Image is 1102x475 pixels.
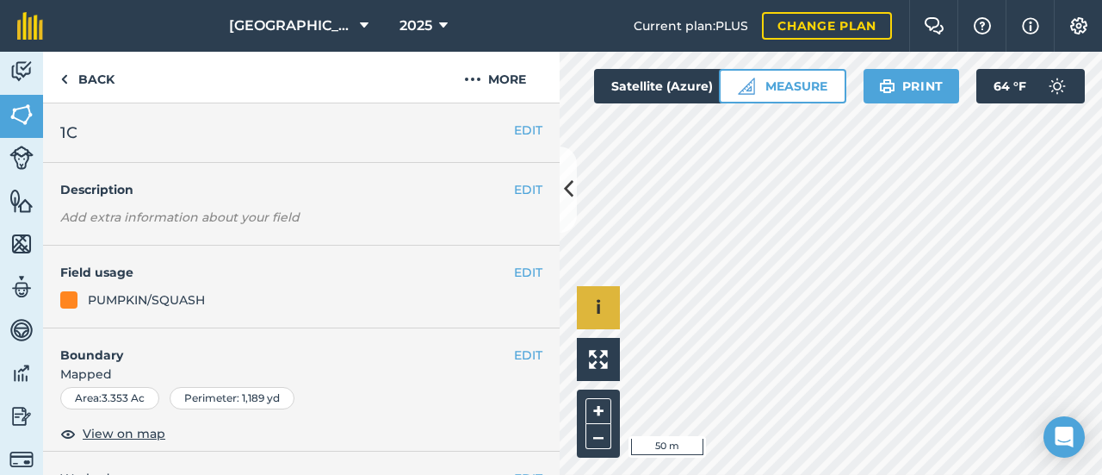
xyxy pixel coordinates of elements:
[60,121,77,145] span: 1C
[17,12,43,40] img: fieldmargin Logo
[514,180,542,199] button: EDIT
[9,317,34,343] img: svg+xml;base64,PD94bWwgdmVyc2lvbj0iMS4wIiBlbmNvZGluZz0idXRmLTgiPz4KPCEtLSBHZW5lcmF0b3I6IEFkb2JlIE...
[9,102,34,128] img: svg+xml;base64,PHN2ZyB4bWxucz0iaHR0cDovL3d3dy53My5vcmcvMjAwMC9zdmciIHdpZHRoPSI1NiIgaGVpZ2h0PSI2MC...
[719,69,846,103] button: Measure
[1068,17,1089,34] img: A cog icon
[399,16,432,36] span: 2025
[924,17,944,34] img: Two speech bubbles overlapping with the left bubble in the forefront
[972,17,993,34] img: A question mark icon
[1022,16,1039,36] img: svg+xml;base64,PHN2ZyB4bWxucz0iaHR0cDovL3d3dy53My5vcmcvMjAwMC9zdmciIHdpZHRoPSIxNyIgaGVpZ2h0PSIxNy...
[229,16,353,36] span: [GEOGRAPHIC_DATA]
[9,231,34,257] img: svg+xml;base64,PHN2ZyB4bWxucz0iaHR0cDovL3d3dy53My5vcmcvMjAwMC9zdmciIHdpZHRoPSI1NiIgaGVpZ2h0PSI2MC...
[514,121,542,140] button: EDIT
[577,286,620,329] button: i
[60,263,514,282] h4: Field usage
[738,78,755,95] img: Ruler icon
[9,447,34,472] img: svg+xml;base64,PD94bWwgdmVyc2lvbj0iMS4wIiBlbmNvZGluZz0idXRmLTgiPz4KPCEtLSBHZW5lcmF0b3I6IEFkb2JlIE...
[9,360,34,386] img: svg+xml;base64,PD94bWwgdmVyc2lvbj0iMS4wIiBlbmNvZGluZz0idXRmLTgiPz4KPCEtLSBHZW5lcmF0b3I6IEFkb2JlIE...
[464,69,481,90] img: svg+xml;base64,PHN2ZyB4bWxucz0iaHR0cDovL3d3dy53My5vcmcvMjAwMC9zdmciIHdpZHRoPSIyMCIgaGVpZ2h0PSIyNC...
[634,16,748,35] span: Current plan : PLUS
[9,146,34,170] img: svg+xml;base64,PD94bWwgdmVyc2lvbj0iMS4wIiBlbmNvZGluZz0idXRmLTgiPz4KPCEtLSBHZW5lcmF0b3I6IEFkb2JlIE...
[1040,69,1074,103] img: svg+xml;base64,PD94bWwgdmVyc2lvbj0iMS4wIiBlbmNvZGluZz0idXRmLTgiPz4KPCEtLSBHZW5lcmF0b3I6IEFkb2JlIE...
[43,365,560,384] span: Mapped
[9,188,34,214] img: svg+xml;base64,PHN2ZyB4bWxucz0iaHR0cDovL3d3dy53My5vcmcvMjAwMC9zdmciIHdpZHRoPSI1NiIgaGVpZ2h0PSI2MC...
[83,424,165,443] span: View on map
[9,274,34,300] img: svg+xml;base64,PD94bWwgdmVyc2lvbj0iMS4wIiBlbmNvZGluZz0idXRmLTgiPz4KPCEtLSBHZW5lcmF0b3I6IEFkb2JlIE...
[596,297,601,318] span: i
[88,291,205,309] div: PUMPKIN/SQUASH
[9,59,34,84] img: svg+xml;base64,PD94bWwgdmVyc2lvbj0iMS4wIiBlbmNvZGluZz0idXRmLTgiPz4KPCEtLSBHZW5lcmF0b3I6IEFkb2JlIE...
[60,423,165,444] button: View on map
[430,52,560,103] button: More
[514,346,542,365] button: EDIT
[60,69,68,90] img: svg+xml;base64,PHN2ZyB4bWxucz0iaHR0cDovL3d3dy53My5vcmcvMjAwMC9zdmciIHdpZHRoPSI5IiBoZWlnaHQ9IjI0Ii...
[594,69,759,103] button: Satellite (Azure)
[514,263,542,282] button: EDIT
[60,180,542,199] h4: Description
[994,69,1026,103] span: 64 ° F
[43,52,132,103] a: Back
[585,424,611,449] button: –
[60,209,300,225] em: Add extra information about your field
[864,69,960,103] button: Print
[60,387,159,409] div: Area : 3.353 Ac
[585,398,611,424] button: +
[170,387,294,409] div: Perimeter : 1,189 yd
[976,69,1085,103] button: 64 °F
[762,12,892,40] a: Change plan
[60,423,76,444] img: svg+xml;base64,PHN2ZyB4bWxucz0iaHR0cDovL3d3dy53My5vcmcvMjAwMC9zdmciIHdpZHRoPSIxOCIgaGVpZ2h0PSIyNC...
[879,76,895,97] img: svg+xml;base64,PHN2ZyB4bWxucz0iaHR0cDovL3d3dy53My5vcmcvMjAwMC9zdmciIHdpZHRoPSIxOSIgaGVpZ2h0PSIyNC...
[1043,416,1085,458] div: Open Intercom Messenger
[589,350,608,369] img: Four arrows, one pointing top left, one top right, one bottom right and the last bottom left
[43,328,514,365] h4: Boundary
[9,403,34,429] img: svg+xml;base64,PD94bWwgdmVyc2lvbj0iMS4wIiBlbmNvZGluZz0idXRmLTgiPz4KPCEtLSBHZW5lcmF0b3I6IEFkb2JlIE...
